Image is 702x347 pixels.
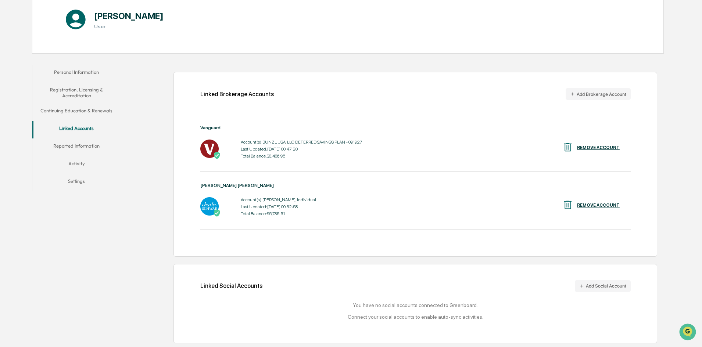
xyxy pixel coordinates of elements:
[200,183,631,188] div: [PERSON_NAME] [PERSON_NAME]
[7,56,21,69] img: 1746055101610-c473b297-6a78-478c-a979-82029cc54cd1
[241,153,362,159] div: Total Balance: $8,486.95
[32,174,121,191] button: Settings
[200,91,274,98] div: Linked Brokerage Accounts
[213,209,221,217] img: Active
[25,64,93,69] div: We're available if you need us!
[94,24,164,29] h3: User
[200,140,219,158] img: Vanguard - Active
[7,15,134,27] p: How can we help?
[200,280,631,292] div: Linked Social Accounts
[125,58,134,67] button: Start new chat
[241,140,362,145] div: Account(s): BUNZL USA, LLC DEFERRED SAVINGS PLAN - 091927
[15,93,47,100] span: Preclearance
[241,147,362,152] div: Last Updated: [DATE] 00:47:20
[241,211,316,216] div: Total Balance: $5,735.51
[200,197,219,216] img: Charles Schwab - Active
[25,56,121,64] div: Start new chat
[577,203,620,208] div: REMOVE ACCOUNT
[562,199,573,210] img: REMOVE ACCOUNT
[575,280,631,292] button: Add Social Account
[32,65,121,191] div: secondary tabs example
[50,90,94,103] a: 🗄️Attestations
[4,90,50,103] a: 🖐️Preclearance
[213,152,221,159] img: Active
[200,125,631,130] div: Vanguard
[562,142,573,153] img: REMOVE ACCOUNT
[241,197,316,202] div: Account(s): [PERSON_NAME], Individual
[7,107,13,113] div: 🔎
[94,11,164,21] h1: [PERSON_NAME]
[577,145,620,150] div: REMOVE ACCOUNT
[566,88,631,100] button: Add Brokerage Account
[241,204,316,209] div: Last Updated: [DATE] 00:32:58
[4,104,49,117] a: 🔎Data Lookup
[32,103,121,121] button: Continuing Education & Renewals
[32,121,121,138] button: Linked Accounts
[61,93,91,100] span: Attestations
[200,302,631,320] div: You have no social accounts connected to Greenboard. Connect your social accounts to enable auto-...
[73,124,89,130] span: Pylon
[678,323,698,343] iframe: Open customer support
[32,138,121,156] button: Reported Information
[52,124,89,130] a: Powered byPylon
[53,93,59,99] div: 🗄️
[7,93,13,99] div: 🖐️
[32,65,121,82] button: Personal Information
[32,82,121,103] button: Registration, Licensing & Accreditation
[15,106,46,114] span: Data Lookup
[32,156,121,174] button: Activity
[19,33,121,41] input: Clear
